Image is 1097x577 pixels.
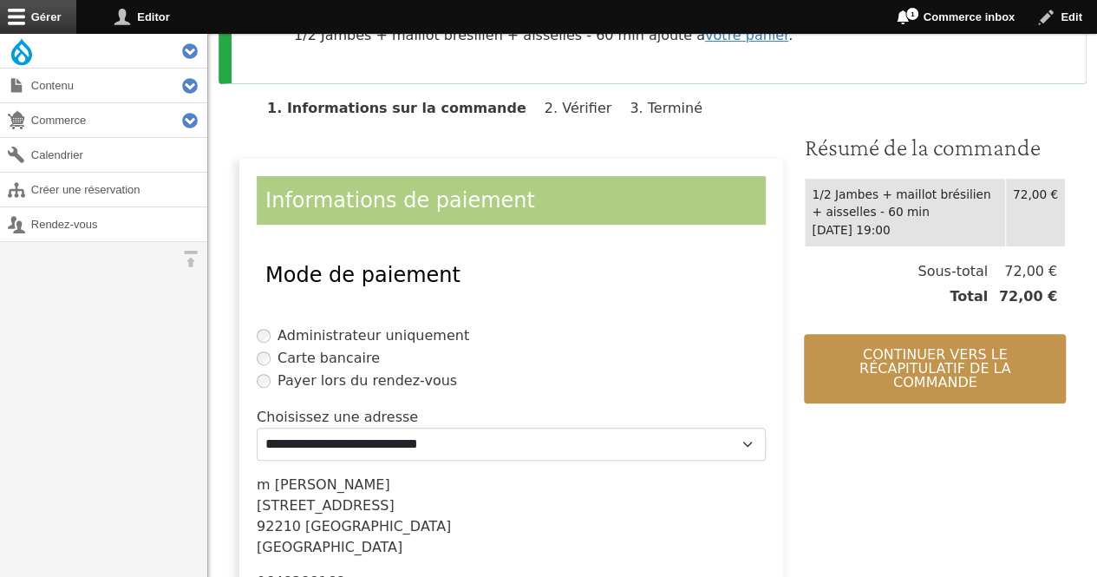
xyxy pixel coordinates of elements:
span: Informations de paiement [265,188,535,213]
span: Sous-total [917,261,988,282]
span: 92210 [257,518,301,534]
td: 72,00 € [1005,178,1065,246]
div: 1/2 Jambes + maillot brésilien + aisselles - 60 min [812,186,997,221]
time: [DATE] 19:00 [812,223,890,237]
span: 72,00 € [988,261,1057,282]
span: [PERSON_NAME] [275,476,390,493]
button: Continuer vers le récapitulatif de la commande [804,334,1066,403]
li: Informations sur la commande [267,100,540,116]
span: [GEOGRAPHIC_DATA] [305,518,451,534]
span: [GEOGRAPHIC_DATA] [257,539,402,555]
span: m [257,476,271,493]
button: Orientation horizontale [173,242,207,276]
span: Total [950,286,988,307]
label: Carte bancaire [278,348,380,369]
label: Payer lors du rendez-vous [278,370,457,391]
label: Choisissez une adresse [257,407,418,428]
a: votre panier [705,27,788,43]
h3: Résumé de la commande [804,133,1066,162]
li: Vérifier [545,100,625,116]
span: 1 [905,7,919,21]
label: Administrateur uniquement [278,325,469,346]
li: Terminé [630,100,716,116]
span: 72,00 € [988,286,1057,307]
span: Mode de paiement [265,263,460,287]
span: [STREET_ADDRESS] [257,497,395,514]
